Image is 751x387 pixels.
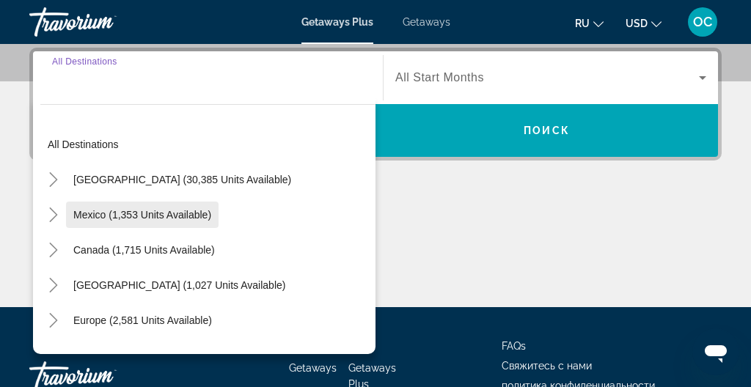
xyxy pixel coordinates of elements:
button: [GEOGRAPHIC_DATA] (30,385 units available) [66,166,298,193]
span: Поиск [524,125,570,136]
a: Getaways [403,16,450,28]
span: All Destinations [52,56,117,66]
a: FAQs [502,340,526,352]
span: OC [693,15,712,29]
button: Toggle Europe (2,581 units available) [40,308,66,333]
span: USD [626,18,648,29]
button: Поиск [375,104,718,157]
button: Europe (2,581 units available) [66,307,219,333]
span: ru [575,18,590,29]
div: Search widget [33,51,718,157]
span: Europe (2,581 units available) [73,314,212,326]
button: Toggle United States (30,385 units available) [40,167,66,193]
span: All Start Months [395,71,484,84]
button: User Menu [684,7,722,37]
button: [GEOGRAPHIC_DATA] (1,027 units available) [66,272,293,298]
a: Travorium [29,3,176,41]
button: Toggle Caribbean & Atlantic Islands (1,027 units available) [40,273,66,298]
a: Getaways Plus [301,16,373,28]
span: All destinations [48,139,119,150]
iframe: Button to launch messaging window [692,328,739,375]
button: Toggle Mexico (1,353 units available) [40,202,66,228]
a: Свяжитесь с нами [502,360,592,372]
button: Toggle Canada (1,715 units available) [40,237,66,263]
span: Canada (1,715 units available) [73,244,215,256]
button: Canada (1,715 units available) [66,237,222,263]
button: Change language [575,12,604,34]
button: Toggle Australia (202 units available) [40,343,66,369]
button: Mexico (1,353 units available) [66,202,219,228]
span: [GEOGRAPHIC_DATA] (30,385 units available) [73,174,291,185]
span: [GEOGRAPHIC_DATA] (1,027 units available) [73,279,285,291]
button: Change currency [626,12,662,34]
button: [GEOGRAPHIC_DATA] (202 units available) [66,342,285,369]
button: All destinations [40,131,375,158]
a: Getaways [289,362,337,374]
span: Mexico (1,353 units available) [73,209,211,221]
